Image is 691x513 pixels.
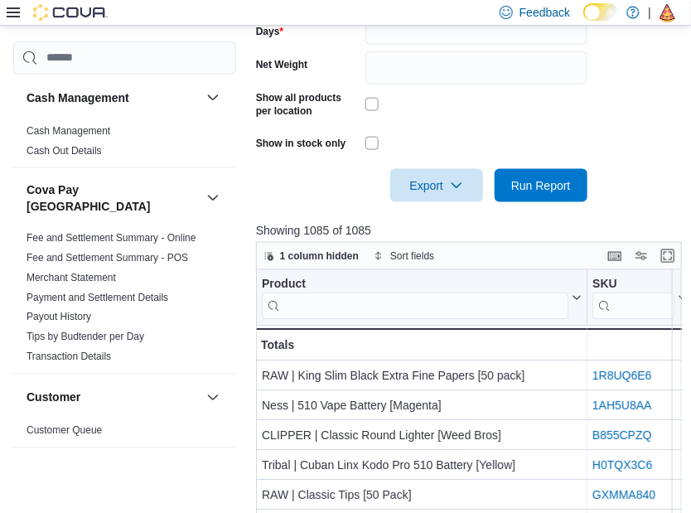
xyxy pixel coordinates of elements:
[592,335,688,355] div: -
[256,137,346,150] label: Show in stock only
[27,125,110,137] a: Cash Management
[27,90,129,106] h3: Cash Management
[27,271,116,284] span: Merchant Statement
[27,291,168,304] span: Payment and Settlement Details
[262,277,568,319] div: Product
[27,181,200,215] button: Cova Pay [GEOGRAPHIC_DATA]
[13,228,236,374] div: Cova Pay [GEOGRAPHIC_DATA]
[495,169,587,202] button: Run Report
[648,2,651,22] p: |
[262,485,582,505] div: RAW | Classic Tips [50 Pack]
[203,88,223,108] button: Cash Management
[27,232,196,244] a: Fee and Settlement Summary - Online
[27,124,110,138] span: Cash Management
[27,272,116,283] a: Merchant Statement
[367,246,441,266] button: Sort fields
[658,246,678,266] button: Enter fullscreen
[592,399,652,412] a: 1AH5U8AA
[27,351,111,364] span: Transaction Details
[27,332,144,343] a: Tips by Budtender per Day
[256,91,359,118] label: Show all products per location
[27,312,91,323] a: Payout History
[390,249,434,263] span: Sort fields
[13,421,236,448] div: Customer
[658,2,678,22] div: Harrison Lewis
[257,246,365,266] button: 1 column hidden
[605,246,625,266] button: Keyboard shortcuts
[27,331,144,344] span: Tips by Budtender per Day
[592,369,652,382] a: 1R8UQ6E6
[262,395,582,415] div: Ness | 510 Vape Battery [Magenta]
[256,58,307,71] label: Net Weight
[27,424,102,438] span: Customer Queue
[519,4,570,21] span: Feedback
[400,169,473,202] span: Export
[27,90,200,106] button: Cash Management
[390,169,483,202] button: Export
[203,188,223,208] button: Cova Pay [GEOGRAPHIC_DATA]
[27,292,168,303] a: Payment and Settlement Details
[583,21,584,22] span: Dark Mode
[27,144,102,157] span: Cash Out Details
[592,277,674,293] div: SKU
[27,390,80,406] h3: Customer
[592,458,652,472] a: H0TQX3C6
[256,222,687,239] p: Showing 1085 of 1085
[592,277,674,319] div: SKU URL
[511,177,571,194] span: Run Report
[27,425,102,437] a: Customer Queue
[262,425,582,445] div: CLIPPER | Classic Round Lighter [Weed Bros]
[592,277,688,319] button: SKU
[27,351,111,363] a: Transaction Details
[33,4,108,21] img: Cova
[13,121,236,167] div: Cash Management
[27,145,102,157] a: Cash Out Details
[262,455,582,475] div: Tribal | Cuban Linx Kodo Pro 510 Battery [Yellow]
[280,249,359,263] span: 1 column hidden
[592,488,655,501] a: GXMMA840
[261,335,582,355] div: Totals
[203,388,223,408] button: Customer
[27,231,196,244] span: Fee and Settlement Summary - Online
[631,246,651,266] button: Display options
[262,277,568,293] div: Product
[262,277,582,319] button: Product
[583,3,618,21] input: Dark Mode
[27,390,200,406] button: Customer
[27,251,188,264] span: Fee and Settlement Summary - POS
[592,428,652,442] a: B855CPZQ
[262,365,582,385] div: RAW | King Slim Black Extra Fine Papers [50 pack]
[27,311,91,324] span: Payout History
[27,252,188,264] a: Fee and Settlement Summary - POS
